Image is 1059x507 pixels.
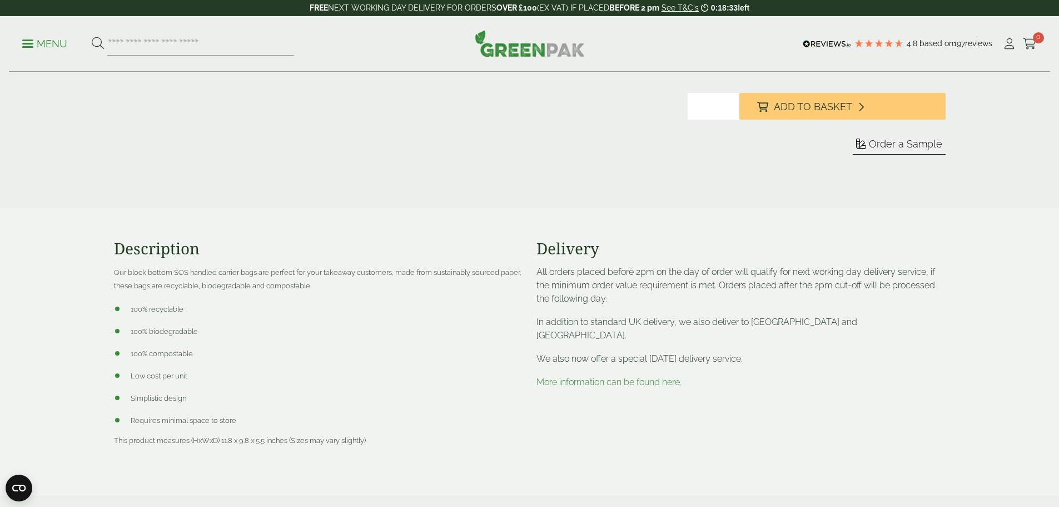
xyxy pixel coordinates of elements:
[536,265,946,306] p: All orders placed before 2pm on the day of order will qualify for next working day delivery servi...
[774,101,852,113] span: Add to Basket
[953,39,965,48] span: 197
[965,39,992,48] span: reviews
[803,40,851,48] img: REVIEWS.io
[739,93,946,120] button: Add to Basket
[536,316,946,342] p: In addition to standard UK delivery, we also deliver to [GEOGRAPHIC_DATA] and [GEOGRAPHIC_DATA].
[131,350,193,358] span: 100% compostable
[131,305,183,313] span: 100% recyclable
[609,3,659,12] strong: BEFORE 2 pm
[496,3,537,12] strong: OVER £100
[114,268,521,290] span: Our block bottom SOS handled carrier bags are perfect for your takeaway customers, made from sust...
[131,416,236,425] span: Requires minimal space to store
[536,352,946,366] p: We also now offer a special [DATE] delivery service.
[475,30,585,57] img: GreenPak Supplies
[536,239,946,258] h3: Delivery
[853,137,946,155] button: Order a Sample
[131,327,198,336] span: 100% biodegradable
[6,475,32,501] button: Open CMP widget
[1002,38,1016,50] i: My Account
[114,239,523,258] h3: Description
[662,3,699,12] a: See T&C's
[1033,32,1044,43] span: 0
[738,3,749,12] span: left
[536,377,682,387] a: More information can be found here.
[114,436,366,445] span: This product measures (HxWxD) 11.8 x 9.8 x 5.5 inches (Sizes may vary slightly)
[1023,38,1037,50] i: Cart
[1023,36,1037,52] a: 0
[907,39,919,48] span: 4.8
[22,37,67,48] a: Menu
[919,39,953,48] span: Based on
[310,3,328,12] strong: FREE
[22,37,67,51] p: Menu
[854,38,904,48] div: 4.79 Stars
[869,138,942,150] span: Order a Sample
[131,394,186,402] span: Simplistic design
[131,372,187,380] span: Low cost per unit
[711,3,738,12] span: 0:18:33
